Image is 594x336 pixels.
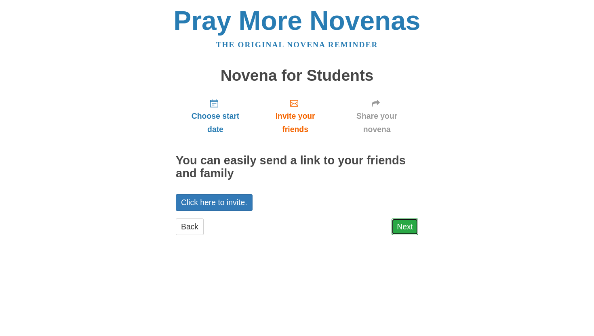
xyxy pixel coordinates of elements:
[176,92,255,140] a: Choose start date
[392,218,418,235] a: Next
[176,154,418,180] h2: You can easily send a link to your friends and family
[176,67,418,84] h1: Novena for Students
[176,218,204,235] a: Back
[176,194,253,211] a: Click here to invite.
[216,40,378,49] a: The original novena reminder
[335,92,418,140] a: Share your novena
[343,109,410,136] span: Share your novena
[255,92,335,140] a: Invite your friends
[174,6,421,36] a: Pray More Novenas
[263,109,327,136] span: Invite your friends
[184,109,247,136] span: Choose start date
